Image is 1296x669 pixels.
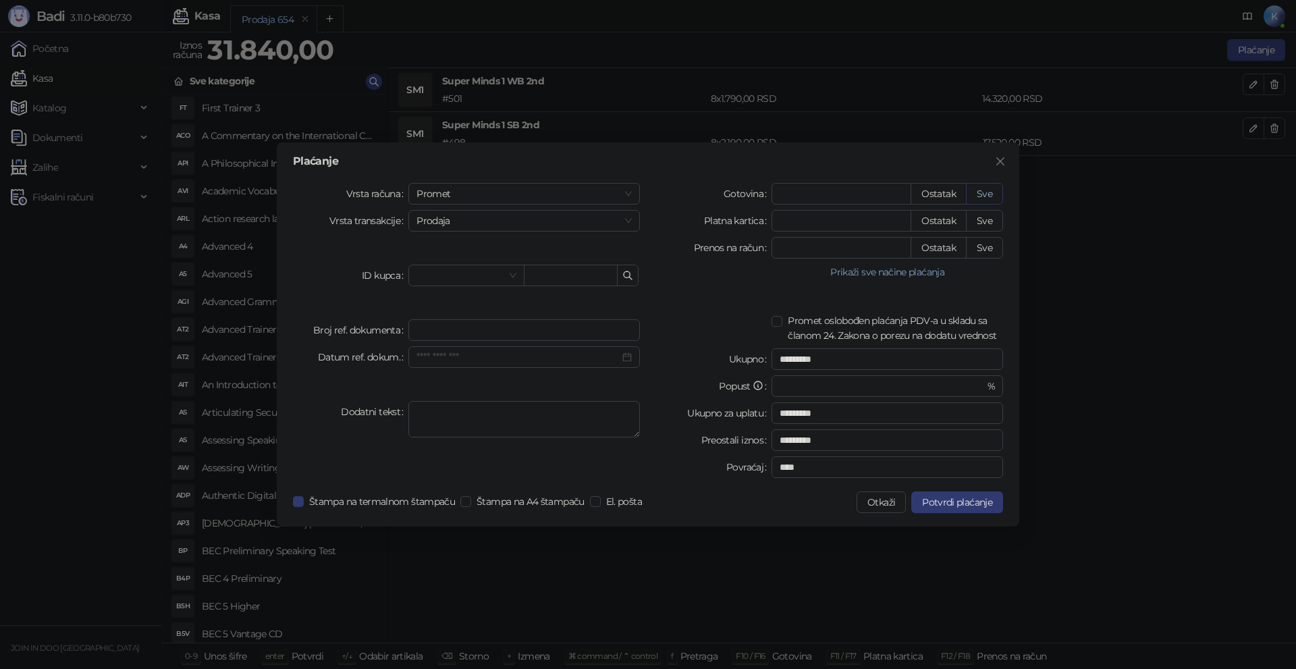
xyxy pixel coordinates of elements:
[293,156,1003,167] div: Plaćanje
[313,319,408,341] label: Broj ref. dokumenta
[772,264,1003,280] button: Prikaži sve načine plaćanja
[719,375,772,397] label: Popust
[990,151,1011,172] button: Close
[857,491,906,513] button: Otkaži
[966,183,1003,205] button: Sve
[601,494,647,509] span: El. pošta
[911,210,967,232] button: Ostatak
[726,456,772,478] label: Povraćaj
[341,401,408,423] label: Dodatni tekst
[704,210,772,232] label: Platna kartica
[408,319,640,341] input: Broj ref. dokumenta
[729,348,772,370] label: Ukupno
[416,211,632,231] span: Prodaja
[329,210,409,232] label: Vrsta transakcije
[911,491,1003,513] button: Potvrdi plaćanje
[911,237,967,259] button: Ostatak
[782,313,1003,343] span: Promet oslobođen plaćanja PDV-a u skladu sa članom 24. Zakona o porezu na dodatu vrednost
[966,210,1003,232] button: Sve
[966,237,1003,259] button: Sve
[911,183,967,205] button: Ostatak
[922,496,992,508] span: Potvrdi plaćanje
[995,156,1006,167] span: close
[990,156,1011,167] span: Zatvori
[701,429,772,451] label: Preostali iznos
[416,350,620,365] input: Datum ref. dokum.
[471,494,590,509] span: Štampa na A4 štampaču
[780,376,984,396] input: Popust
[687,402,772,424] label: Ukupno za uplatu
[304,494,460,509] span: Štampa na termalnom štampaču
[724,183,772,205] label: Gotovina
[346,183,409,205] label: Vrsta računa
[408,401,640,437] textarea: Dodatni tekst
[694,237,772,259] label: Prenos na račun
[362,265,408,286] label: ID kupca
[318,346,409,368] label: Datum ref. dokum.
[416,184,632,204] span: Promet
